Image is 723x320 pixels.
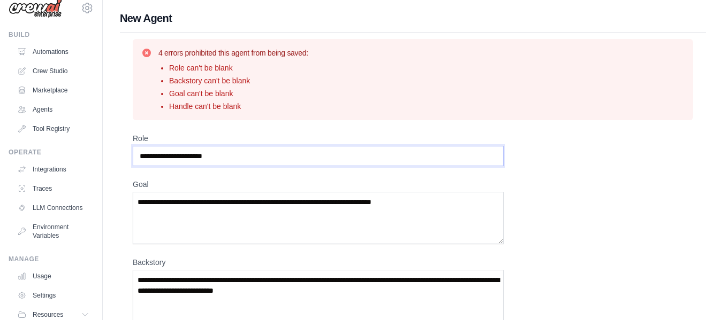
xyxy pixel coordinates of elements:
h1: New Agent [120,11,706,26]
li: Backstory can't be blank [169,75,308,86]
li: Goal can't be blank [169,88,308,99]
div: Build [9,30,94,39]
a: Agents [13,101,94,118]
a: Integrations [13,161,94,178]
a: Automations [13,43,94,60]
h3: 4 errors prohibited this agent from being saved: [158,48,308,58]
div: Operate [9,148,94,157]
label: Role [133,133,504,144]
label: Goal [133,179,504,190]
label: Backstory [133,257,504,268]
span: Resources [33,310,63,319]
a: Environment Variables [13,218,94,244]
a: Marketplace [13,82,94,99]
li: Role can't be blank [169,63,308,73]
a: Usage [13,268,94,285]
li: Handle can't be blank [169,101,308,112]
a: Settings [13,287,94,304]
a: Tool Registry [13,120,94,137]
div: Manage [9,255,94,263]
a: Traces [13,180,94,197]
a: LLM Connections [13,199,94,216]
a: Crew Studio [13,63,94,80]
